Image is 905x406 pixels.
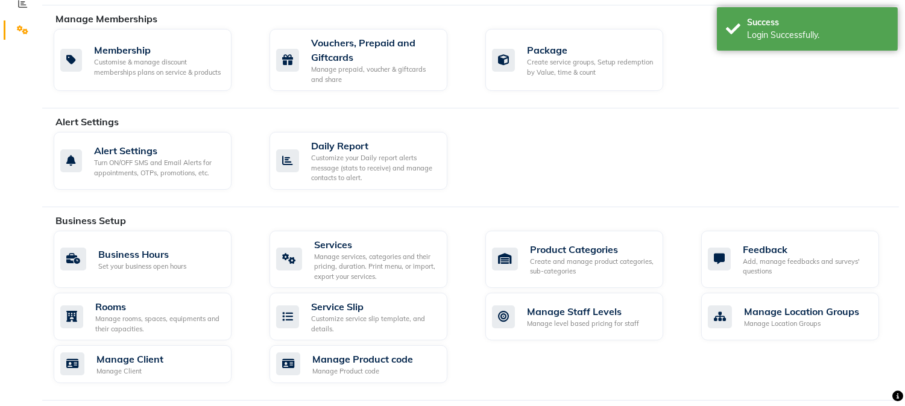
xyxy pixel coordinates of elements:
[743,257,869,276] div: Add, manage feedbacks and surveys' questions
[311,64,438,84] div: Manage prepaid, voucher & giftcards and share
[270,231,467,289] a: ServicesManage services, categories and their pricing, duration. Print menu, or import, export yo...
[527,304,639,319] div: Manage Staff Levels
[311,153,438,183] div: Customize your Daily report alerts message (stats to receive) and manage contacts to alert.
[314,252,438,282] div: Manage services, categories and their pricing, duration. Print menu, or import, export your servi...
[95,299,222,314] div: Rooms
[54,132,251,190] a: Alert SettingsTurn ON/OFF SMS and Email Alerts for appointments, OTPs, promotions, etc.
[747,29,889,42] div: Login Successfully.
[530,242,654,257] div: Product Categories
[54,231,251,289] a: Business HoursSet your business open hours
[96,366,163,376] div: Manage Client
[54,29,251,91] a: MembershipCustomise & manage discount memberships plans on service & products
[527,43,654,57] div: Package
[95,314,222,334] div: Manage rooms, spaces, equipments and their capacities.
[747,16,889,29] div: Success
[270,293,467,340] a: Service SlipCustomize service slip template, and details.
[485,29,683,91] a: PackageCreate service groups, Setup redemption by Value, time & count
[270,132,467,190] a: Daily ReportCustomize your Daily report alerts message (stats to receive) and manage contacts to ...
[311,314,438,334] div: Customize service slip template, and details.
[54,293,251,340] a: RoomsManage rooms, spaces, equipments and their capacities.
[96,352,163,366] div: Manage Client
[270,29,467,91] a: Vouchers, Prepaid and GiftcardsManage prepaid, voucher & giftcards and share
[94,143,222,158] div: Alert Settings
[743,242,869,257] div: Feedback
[270,345,467,383] a: Manage Product codeManage Product code
[744,304,859,319] div: Manage Location Groups
[527,57,654,77] div: Create service groups, Setup redemption by Value, time & count
[530,257,654,276] div: Create and manage product categories, sub-categories
[94,43,222,57] div: Membership
[312,366,413,376] div: Manage Product code
[311,139,438,153] div: Daily Report
[701,231,899,289] a: FeedbackAdd, manage feedbacks and surveys' questions
[701,293,899,340] a: Manage Location GroupsManage Location Groups
[485,231,683,289] a: Product CategoriesCreate and manage product categories, sub-categories
[98,247,186,261] div: Business Hours
[311,299,438,314] div: Service Slip
[98,261,186,272] div: Set your business open hours
[312,352,413,366] div: Manage Product code
[54,345,251,383] a: Manage ClientManage Client
[485,293,683,340] a: Manage Staff LevelsManage level based pricing for staff
[94,57,222,77] div: Customise & manage discount memberships plans on service & products
[527,319,639,329] div: Manage level based pricing for staff
[94,158,222,178] div: Turn ON/OFF SMS and Email Alerts for appointments, OTPs, promotions, etc.
[311,36,438,64] div: Vouchers, Prepaid and Giftcards
[744,319,859,329] div: Manage Location Groups
[314,237,438,252] div: Services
